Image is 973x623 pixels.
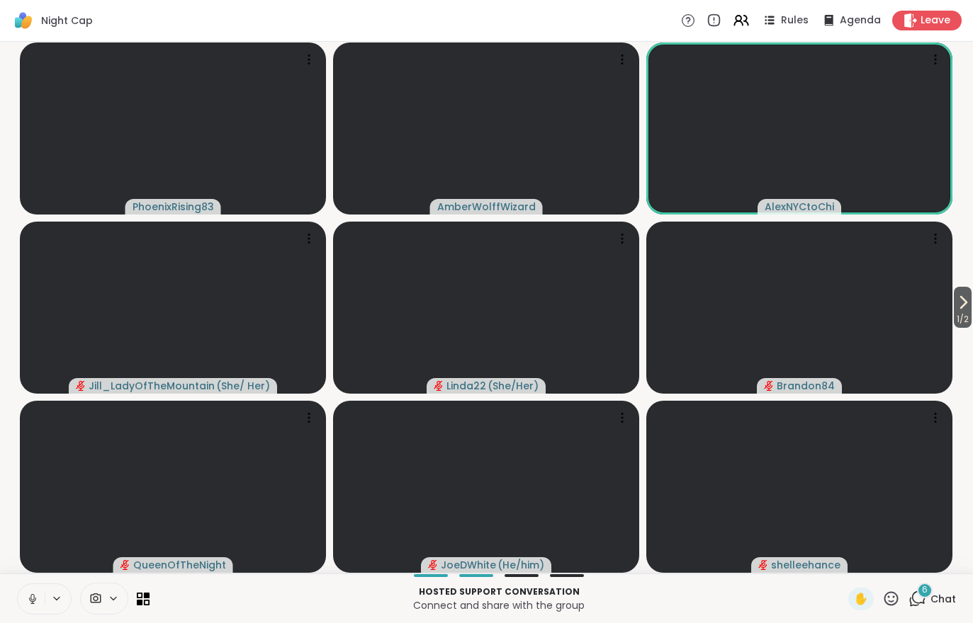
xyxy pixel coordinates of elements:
p: Hosted support conversation [158,585,840,598]
span: Chat [930,592,956,606]
span: PhoenixRising83 [133,200,214,214]
span: Agenda [840,13,881,28]
span: Linda22 [446,379,486,393]
span: ✋ [854,590,868,607]
span: audio-muted [758,560,768,570]
span: audio-muted [76,381,86,391]
span: 6 [922,584,928,596]
span: QueenOfTheNight [133,558,226,572]
button: 1/2 [954,287,972,328]
span: JoeDWhite [441,558,496,572]
span: ( She/Her ) [488,379,539,393]
span: 1 / 2 [954,311,972,328]
img: ShareWell Logomark [11,8,35,33]
span: audio-muted [434,381,444,391]
p: Connect and share with the group [158,598,840,612]
span: Brandon84 [777,379,835,393]
span: shelleehance [771,558,840,572]
span: audio-muted [764,381,774,391]
span: AlexNYCtoChi [765,200,834,214]
span: Leave [921,13,950,28]
span: ( She/ Her ) [216,379,270,393]
span: Night Cap [41,13,93,28]
span: AmberWolffWizard [437,200,536,214]
span: ( He/him ) [497,558,544,572]
span: audio-muted [120,560,130,570]
span: Jill_LadyOfTheMountain [89,379,215,393]
span: audio-muted [428,560,438,570]
span: Rules [781,13,809,28]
